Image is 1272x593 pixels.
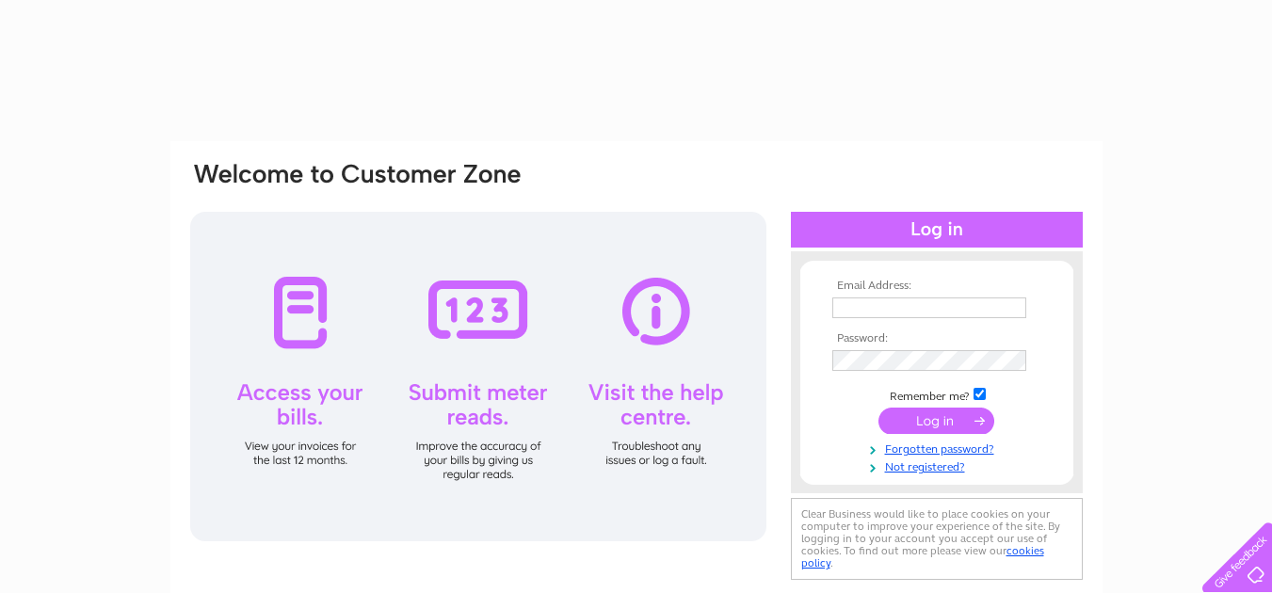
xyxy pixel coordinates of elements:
[828,385,1046,404] td: Remember me?
[832,457,1046,474] a: Not registered?
[878,408,994,434] input: Submit
[828,332,1046,345] th: Password:
[828,280,1046,293] th: Email Address:
[801,544,1044,569] a: cookies policy
[832,439,1046,457] a: Forgotten password?
[791,498,1083,580] div: Clear Business would like to place cookies on your computer to improve your experience of the sit...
